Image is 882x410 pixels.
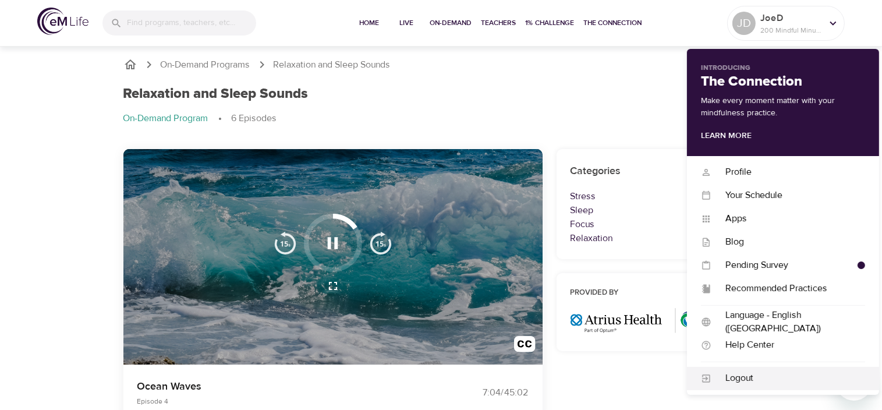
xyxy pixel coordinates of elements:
[711,165,865,179] div: Profile
[123,58,759,72] nav: breadcrumb
[123,86,309,102] h1: Relaxation and Sleep Sounds
[760,11,822,25] p: JoeD
[571,308,745,333] img: Optum%20MA_AtriusReliant.png
[760,25,822,36] p: 200 Mindful Minutes
[711,259,858,272] div: Pending Survey
[127,10,256,36] input: Find programs, teachers, etc...
[526,17,575,29] span: 1% Challenge
[701,130,752,141] a: Learn More
[481,17,516,29] span: Teachers
[701,73,865,90] h2: The Connection
[711,189,865,202] div: Your Schedule
[37,8,88,35] img: logo
[711,338,865,352] div: Help Center
[571,231,745,245] p: Relaxation
[571,287,745,299] h6: Provided by
[514,336,536,358] img: open_caption.svg
[571,217,745,231] p: Focus
[711,372,865,385] div: Logout
[123,112,208,125] p: On-Demand Program
[393,17,421,29] span: Live
[274,231,297,255] img: 15s_prev.svg
[584,17,642,29] span: The Connection
[711,282,865,295] div: Recommended Practices
[732,12,756,35] div: JD
[711,309,865,335] div: Language - English ([GEOGRAPHIC_DATA])
[137,396,427,407] p: Episode 4
[571,203,745,217] p: Sleep
[430,17,472,29] span: On-Demand
[137,379,427,394] p: Ocean Waves
[356,17,384,29] span: Home
[369,231,392,255] img: 15s_next.svg
[123,112,759,126] nav: breadcrumb
[161,58,250,72] a: On-Demand Programs
[571,163,745,180] h6: Categories
[274,58,391,72] p: Relaxation and Sleep Sounds
[711,212,865,225] div: Apps
[701,63,865,73] p: Introducing
[571,189,745,203] p: Stress
[701,95,865,119] p: Make every moment matter with your mindfulness practice.
[441,386,529,400] div: 7:04 / 45:02
[711,235,865,249] div: Blog
[232,112,277,125] p: 6 Episodes
[507,329,543,365] button: Transcript/Closed Captions (c)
